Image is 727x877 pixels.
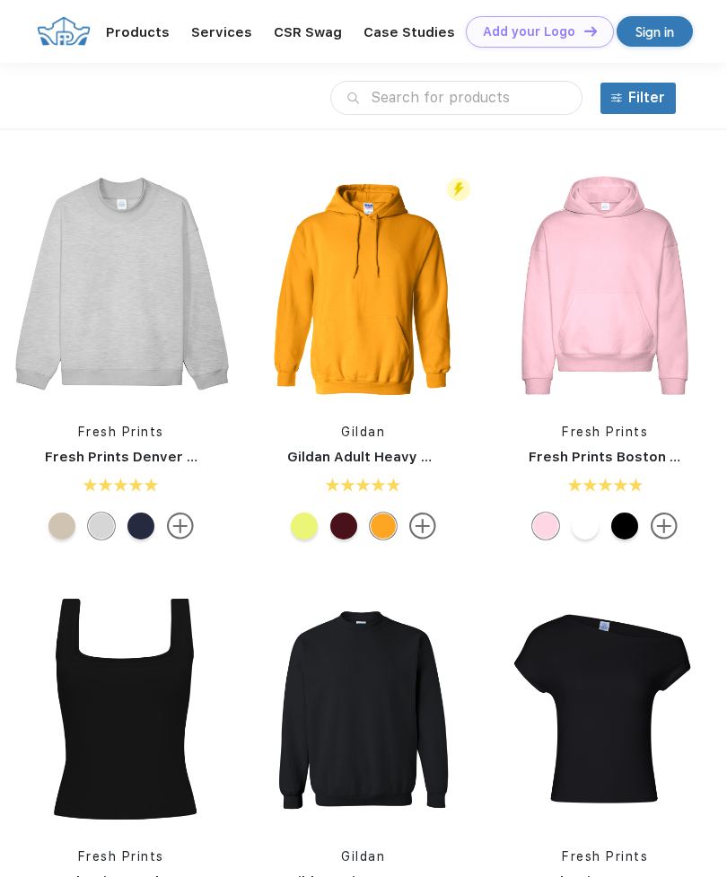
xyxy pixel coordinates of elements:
[488,593,722,827] img: func=resize&h=266
[78,849,164,864] a: Fresh Prints
[341,425,385,439] a: Gildan
[4,169,238,402] img: func=resize&h=266
[572,513,599,539] div: White
[409,513,436,539] img: more.svg
[45,449,434,465] a: Fresh Prints Denver Mock Neck Heavyweight Sweatshirt
[48,513,75,539] div: Sand
[370,513,397,539] div: Gold
[611,92,622,103] img: filter.svg
[651,513,678,539] img: more.svg
[167,513,194,539] img: more.svg
[291,513,318,539] div: Safety Green
[330,81,582,115] input: Search for products
[88,513,115,539] div: Ash Grey mto
[247,593,480,827] img: func=resize&h=266
[106,24,170,40] a: Products
[617,16,693,47] a: Sign in
[562,425,648,439] a: Fresh Prints
[635,22,674,42] div: Sign in
[532,513,559,539] div: Pink
[127,513,154,539] div: Navy
[330,513,357,539] div: Garnet
[37,16,91,46] img: FP-CROWN.png
[611,513,638,539] div: Black
[287,449,679,465] a: Gildan Adult Heavy Blend 8 Oz. 50/50 Hooded Sweatshirt
[274,24,342,40] a: CSR Swag
[584,26,597,36] img: DT
[4,593,238,827] img: func=resize&h=266
[483,24,575,39] div: Add your Logo
[562,849,648,864] a: Fresh Prints
[488,169,722,402] img: func=resize&h=266
[447,178,470,201] img: flash_active_toggle.svg
[247,169,480,402] img: func=resize&h=266
[78,425,164,439] a: Fresh Prints
[628,87,665,109] div: Filter
[341,849,385,864] a: Gildan
[347,92,359,104] img: search.svg
[191,24,252,40] a: Services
